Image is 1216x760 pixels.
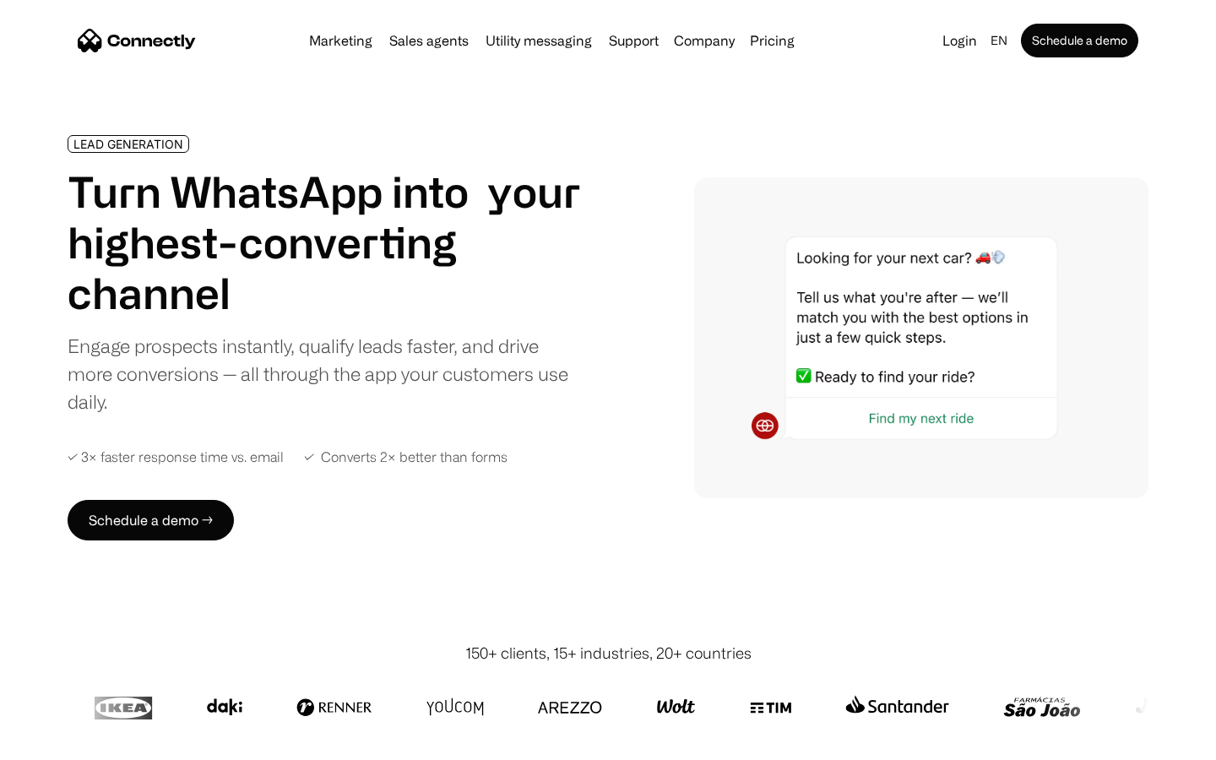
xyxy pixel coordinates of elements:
[1021,24,1138,57] a: Schedule a demo
[304,449,508,465] div: ✓ Converts 2× better than forms
[743,34,801,47] a: Pricing
[991,29,1007,52] div: en
[383,34,475,47] a: Sales agents
[17,729,101,754] aside: Language selected: English
[34,730,101,754] ul: Language list
[674,29,735,52] div: Company
[73,138,183,150] div: LEAD GENERATION
[68,166,581,318] h1: Turn WhatsApp into your highest-converting channel
[479,34,599,47] a: Utility messaging
[465,642,752,665] div: 150+ clients, 15+ industries, 20+ countries
[68,332,581,415] div: Engage prospects instantly, qualify leads faster, and drive more conversions — all through the ap...
[602,34,665,47] a: Support
[68,449,284,465] div: ✓ 3× faster response time vs. email
[302,34,379,47] a: Marketing
[936,29,984,52] a: Login
[68,500,234,540] a: Schedule a demo →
